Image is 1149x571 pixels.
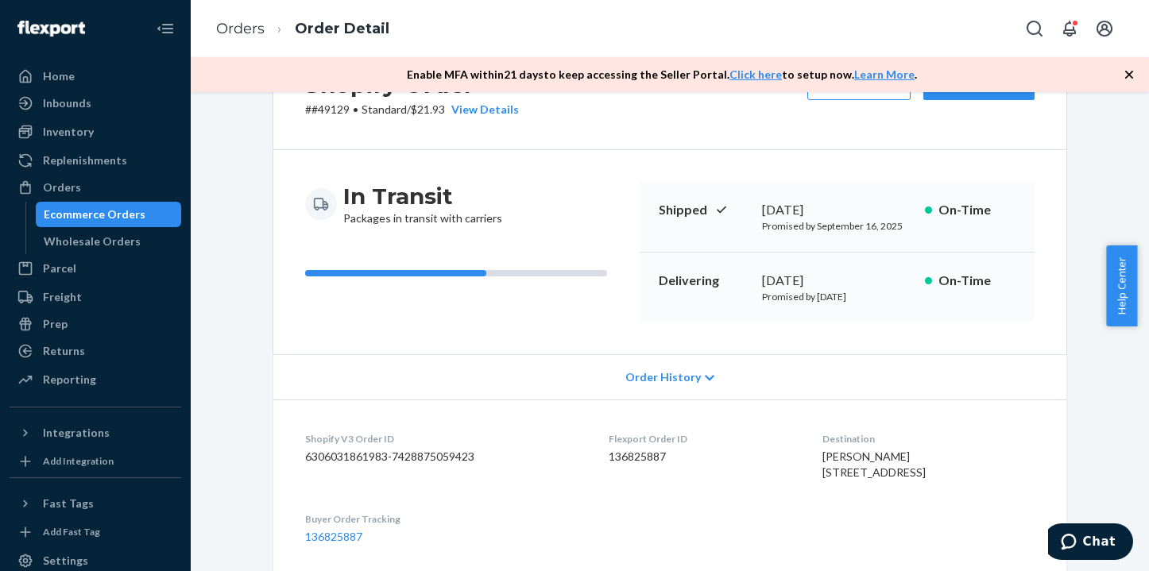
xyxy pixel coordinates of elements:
[609,432,796,446] dt: Flexport Order ID
[216,20,265,37] a: Orders
[10,367,181,392] a: Reporting
[43,179,81,195] div: Orders
[938,201,1016,219] p: On-Time
[762,290,912,303] p: Promised by [DATE]
[305,102,519,118] p: # #49129 / $21.93
[43,260,76,276] div: Parcel
[1106,245,1137,326] button: Help Center
[43,525,100,538] div: Add Fast Tag
[659,272,749,290] p: Delivering
[10,523,181,542] a: Add Fast Tag
[17,21,85,37] img: Flexport logo
[609,449,796,465] dd: 136825887
[203,6,402,52] ol: breadcrumbs
[1019,13,1050,44] button: Open Search Box
[762,272,912,290] div: [DATE]
[822,432,1035,446] dt: Destination
[10,91,181,116] a: Inbounds
[43,553,88,569] div: Settings
[10,148,181,173] a: Replenishments
[44,233,141,249] div: Wholesale Orders
[43,316,68,332] div: Prep
[854,68,915,81] a: Learn More
[43,425,110,441] div: Integrations
[44,206,145,222] div: Ecommerce Orders
[10,491,181,516] button: Fast Tags
[362,102,407,116] span: Standard
[10,420,181,446] button: Integrations
[10,119,181,145] a: Inventory
[822,449,926,479] span: [PERSON_NAME] [STREET_ADDRESS]
[762,201,912,219] div: [DATE]
[343,182,502,210] h3: In Transit
[36,229,182,254] a: Wholesale Orders
[10,64,181,89] a: Home
[407,67,917,83] p: Enable MFA within 21 days to keep accessing the Seller Portal. to setup now. .
[43,454,114,468] div: Add Integration
[305,449,583,465] dd: 6306031861983-7428875059423
[762,219,912,233] p: Promised by September 16, 2025
[1054,13,1085,44] button: Open notifications
[10,284,181,310] a: Freight
[43,68,75,84] div: Home
[43,152,127,168] div: Replenishments
[10,311,181,337] a: Prep
[1048,523,1133,563] iframe: Opens a widget where you can chat to one of our agents
[1089,13,1120,44] button: Open account menu
[353,102,358,116] span: •
[343,182,502,226] div: Packages in transit with carriers
[43,124,94,140] div: Inventory
[625,369,701,385] span: Order History
[938,272,1016,290] p: On-Time
[659,201,749,219] p: Shipped
[43,343,85,359] div: Returns
[10,452,181,471] a: Add Integration
[305,512,583,526] dt: Buyer Order Tracking
[43,95,91,111] div: Inbounds
[43,496,94,511] div: Fast Tags
[729,68,782,81] a: Click here
[10,256,181,281] a: Parcel
[10,338,181,364] a: Returns
[10,175,181,200] a: Orders
[295,20,389,37] a: Order Detail
[445,102,519,118] button: View Details
[43,372,96,388] div: Reporting
[36,202,182,227] a: Ecommerce Orders
[305,530,362,543] a: 136825887
[305,432,583,446] dt: Shopify V3 Order ID
[149,13,181,44] button: Close Navigation
[43,289,82,305] div: Freight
